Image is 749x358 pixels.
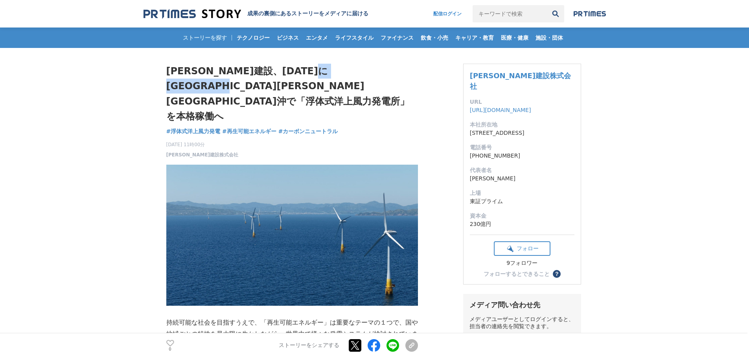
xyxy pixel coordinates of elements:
dt: 代表者名 [470,166,574,174]
span: 施設・団体 [532,34,566,41]
input: キーワードで検索 [473,5,547,22]
a: テクノロジー [234,28,273,48]
span: [DATE] 11時00分 [166,141,239,148]
span: テクノロジー [234,34,273,41]
button: フォロー [494,241,550,256]
span: #再生可能エネルギー [222,128,276,135]
dt: 上場 [470,189,574,197]
dt: 資本金 [470,212,574,220]
dd: [PHONE_NUMBER] [470,152,574,160]
a: エンタメ [303,28,331,48]
a: #再生可能エネルギー [222,127,276,136]
a: #カーボンニュートラル [278,127,338,136]
span: キャリア・教育 [452,34,497,41]
span: ビジネス [274,34,302,41]
div: メディアユーザーとしてログインすると、担当者の連絡先を閲覧できます。 [469,316,575,330]
a: キャリア・教育 [452,28,497,48]
span: ？ [554,271,559,277]
a: 飲食・小売 [418,28,451,48]
dd: [STREET_ADDRESS] [470,129,574,137]
a: [URL][DOMAIN_NAME] [470,107,531,113]
dt: 電話番号 [470,143,574,152]
button: ？ [553,270,561,278]
div: メディア問い合わせ先 [469,300,575,310]
div: フォローするとできること [484,271,550,277]
dd: [PERSON_NAME] [470,174,574,183]
a: 施設・団体 [532,28,566,48]
dt: URL [470,98,574,106]
img: thumbnail_c4e68000-8d16-11f0-ae7a-9dc81af7b397.jpg [166,165,418,306]
a: [PERSON_NAME]建設株式会社 [166,151,239,158]
span: #カーボンニュートラル [278,128,338,135]
a: 医療・健康 [498,28,532,48]
p: 0 [166,347,174,351]
h2: 成果の裏側にあるストーリーをメディアに届ける [247,10,368,17]
dd: 東証プライム [470,197,574,206]
img: 成果の裏側にあるストーリーをメディアに届ける [144,9,241,19]
div: 9フォロワー [494,260,550,267]
a: #浮体式洋上風力発電 [166,127,221,136]
span: 医療・健康 [498,34,532,41]
a: ファイナンス [377,28,417,48]
h1: [PERSON_NAME]建設、[DATE]に[GEOGRAPHIC_DATA][PERSON_NAME][GEOGRAPHIC_DATA]沖で「浮体式洋上風力発電所」を本格稼働へ [166,64,418,124]
a: 成果の裏側にあるストーリーをメディアに届ける 成果の裏側にあるストーリーをメディアに届ける [144,9,368,19]
a: [PERSON_NAME]建設株式会社 [470,72,571,90]
p: ストーリーをシェアする [279,342,339,349]
span: エンタメ [303,34,331,41]
dd: 230億円 [470,220,574,228]
a: ビジネス [274,28,302,48]
a: ライフスタイル [332,28,377,48]
button: 検索 [547,5,564,22]
span: 飲食・小売 [418,34,451,41]
img: prtimes [574,11,606,17]
span: ライフスタイル [332,34,377,41]
dt: 本社所在地 [470,121,574,129]
span: #浮体式洋上風力発電 [166,128,221,135]
span: ファイナンス [377,34,417,41]
a: 配信ログイン [425,5,469,22]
